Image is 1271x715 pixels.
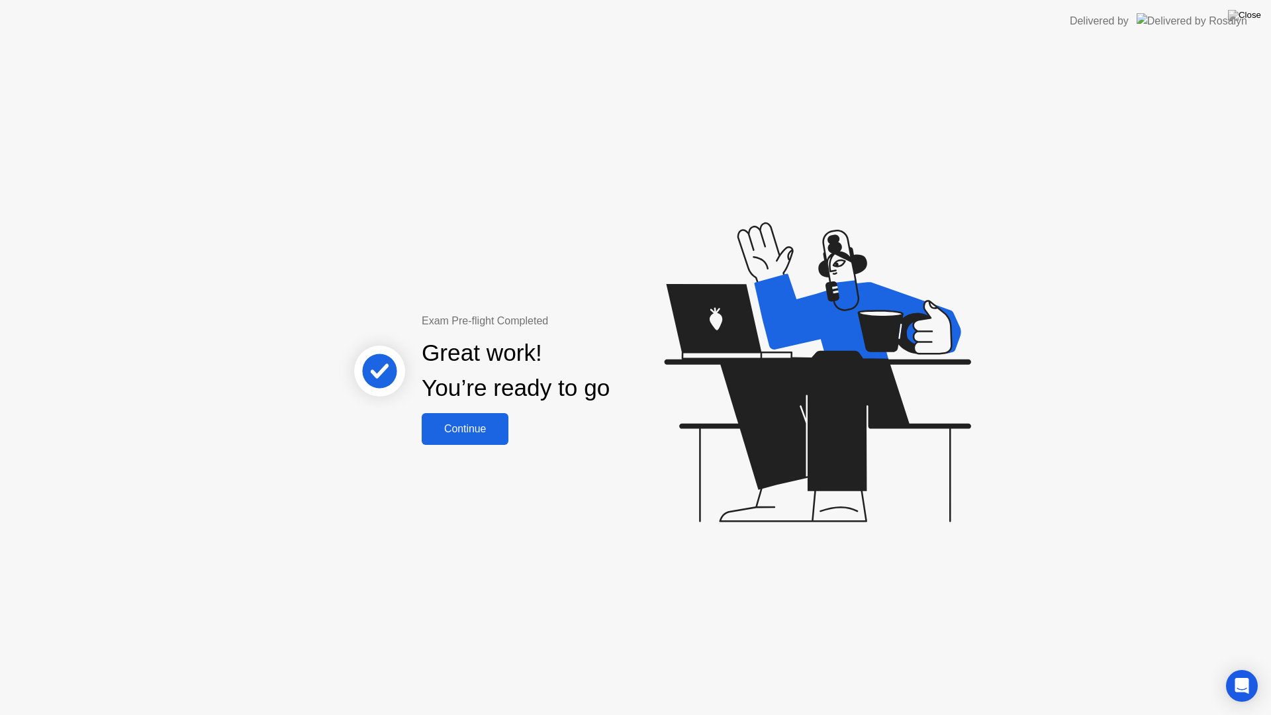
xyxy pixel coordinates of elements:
div: Continue [426,423,504,435]
div: Open Intercom Messenger [1226,670,1258,702]
div: Great work! You’re ready to go [422,336,610,406]
div: Exam Pre-flight Completed [422,313,695,329]
img: Close [1228,10,1261,21]
div: Delivered by [1070,13,1129,29]
button: Continue [422,413,508,445]
img: Delivered by Rosalyn [1137,13,1247,28]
